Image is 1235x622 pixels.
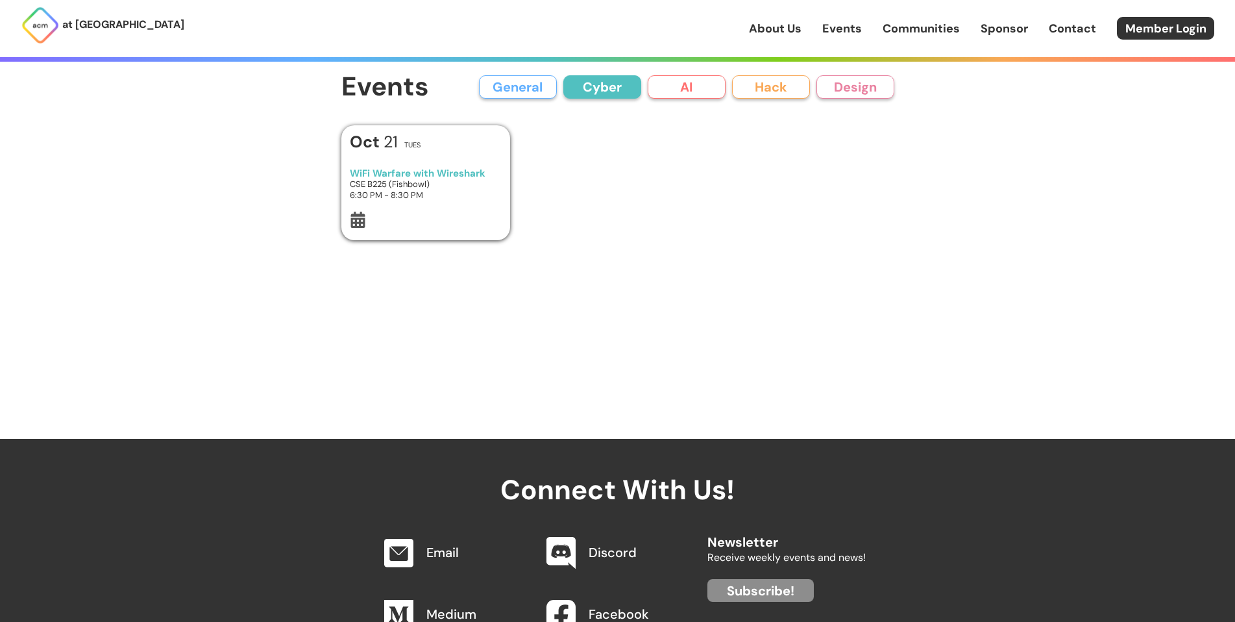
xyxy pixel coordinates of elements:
[384,539,413,567] img: Email
[21,6,184,45] a: at [GEOGRAPHIC_DATA]
[350,190,501,201] h3: 6:30 PM - 8:30 PM
[341,73,429,102] h1: Events
[479,75,557,99] button: General
[822,20,862,37] a: Events
[426,544,459,561] a: Email
[350,131,384,153] b: Oct
[589,544,637,561] a: Discord
[62,16,184,33] p: at [GEOGRAPHIC_DATA]
[707,522,866,549] h2: Newsletter
[707,549,866,566] p: Receive weekly events and news!
[1049,20,1096,37] a: Contact
[404,142,421,149] h2: Tues
[648,75,726,99] button: AI
[707,579,814,602] a: Subscribe!
[350,179,501,190] h3: CSE B225 (Fishbowl)
[981,20,1028,37] a: Sponsor
[816,75,894,99] button: Design
[749,20,801,37] a: About Us
[350,168,501,179] h3: WiFi Warfare with Wireshark
[732,75,810,99] button: Hack
[350,134,398,150] h1: 21
[546,537,576,569] img: Discord
[883,20,960,37] a: Communities
[563,75,641,99] button: Cyber
[1117,17,1214,40] a: Member Login
[21,6,60,45] img: ACM Logo
[370,439,866,505] h2: Connect With Us!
